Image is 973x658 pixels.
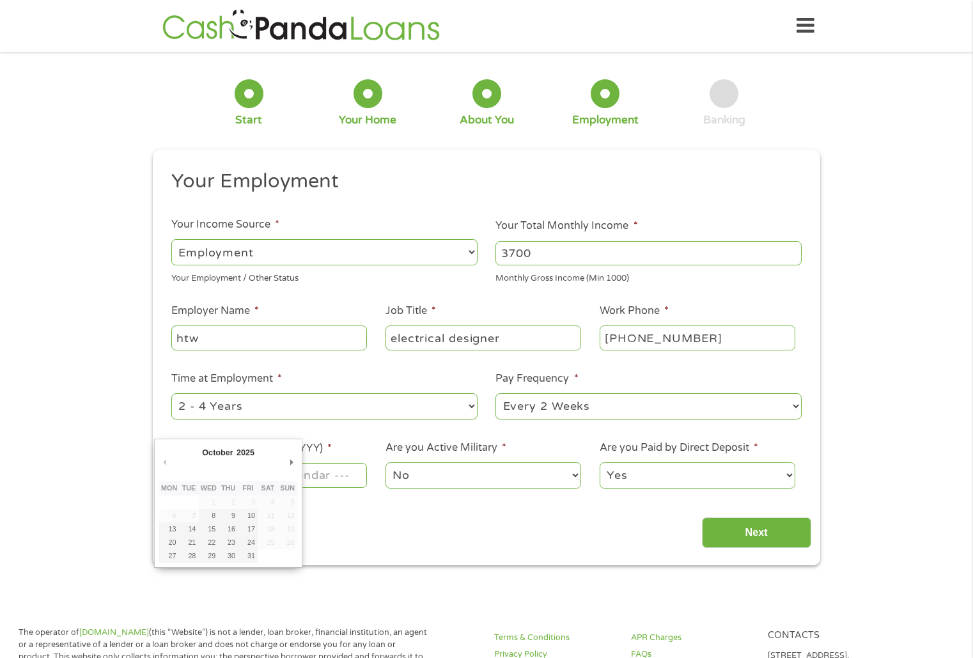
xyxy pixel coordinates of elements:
input: Walmart [171,325,367,350]
button: 23 [219,536,238,549]
button: 9 [219,509,238,522]
abbr: Wednesday [201,484,217,492]
label: Are you Paid by Direct Deposit [600,441,758,455]
button: 30 [219,549,238,563]
input: Next [702,517,811,549]
button: 24 [238,536,258,549]
button: 16 [219,522,238,536]
label: Your Income Source [171,218,279,231]
button: 28 [179,549,199,563]
a: APR Charges [631,632,752,644]
div: Employment [572,113,639,127]
abbr: Saturday [261,484,274,492]
abbr: Tuesday [182,484,196,492]
button: 13 [159,522,179,536]
label: Job Title [385,304,436,318]
button: 14 [179,522,199,536]
label: Work Phone [600,304,669,318]
input: (231) 754-4010 [600,325,795,350]
label: Employer Name [171,304,259,318]
label: Are you Active Military [385,441,506,455]
abbr: Monday [161,484,177,492]
button: 22 [199,536,219,549]
a: [DOMAIN_NAME] [79,627,149,638]
div: About You [460,113,514,127]
button: 29 [199,549,219,563]
input: Cashier [385,325,581,350]
div: 2025 [235,444,256,461]
button: 17 [238,522,258,536]
div: Banking [703,113,745,127]
div: Your Employment / Other Status [171,268,478,285]
label: Time at Employment [171,372,282,386]
label: Pay Frequency [495,372,578,386]
h2: Your Employment [171,169,793,194]
button: Next Month [286,453,297,471]
div: Start [235,113,262,127]
a: Terms & Conditions [494,632,616,644]
button: 10 [238,509,258,522]
h4: Contacts [768,630,889,642]
abbr: Thursday [221,484,235,492]
button: Previous Month [159,453,171,471]
button: 31 [238,549,258,563]
abbr: Friday [242,484,253,492]
button: 8 [199,509,219,522]
img: GetLoanNow Logo [159,8,444,44]
abbr: Sunday [280,484,295,492]
div: Your Home [339,113,396,127]
button: 21 [179,536,199,549]
button: 27 [159,549,179,563]
label: Your Total Monthly Income [495,219,637,233]
button: 20 [159,536,179,549]
button: 15 [199,522,219,536]
div: Monthly Gross Income (Min 1000) [495,268,802,285]
div: October [201,444,235,461]
input: 1800 [495,241,802,265]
